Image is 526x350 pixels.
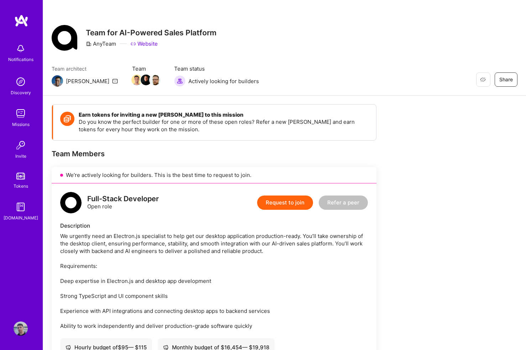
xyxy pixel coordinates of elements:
a: Website [130,40,158,47]
img: Team Architect [52,75,63,87]
img: teamwork [14,106,28,121]
button: Share [495,72,517,87]
h3: Team for AI-Powered Sales Platform [86,28,217,37]
div: Discovery [11,89,31,96]
div: Notifications [8,56,33,63]
div: Team Members [52,149,376,158]
i: icon Mail [112,78,118,84]
img: Invite [14,138,28,152]
span: Team architect [52,65,118,72]
a: Team Member Avatar [151,74,160,86]
img: logo [60,192,82,213]
div: [PERSON_NAME] [66,77,109,85]
button: Refer a peer [319,196,368,210]
i: icon EyeClosed [480,77,486,82]
img: Company Logo [52,25,77,51]
img: guide book [14,200,28,214]
img: Team Member Avatar [141,75,151,85]
div: Full-Stack Developer [87,195,159,203]
div: Tokens [14,182,28,190]
img: Actively looking for builders [174,75,186,87]
div: Open role [87,195,159,210]
a: User Avatar [12,321,30,336]
div: Missions [12,121,30,128]
span: Actively looking for builders [188,77,259,85]
img: Token icon [60,112,74,126]
i: icon CompanyGray [86,41,92,47]
img: logo [14,14,28,27]
div: [DOMAIN_NAME] [4,214,38,222]
img: tokens [16,173,25,179]
span: Team status [174,65,259,72]
span: Team [132,65,160,72]
div: Invite [15,152,26,160]
a: Team Member Avatar [132,74,141,86]
div: Description [60,222,368,229]
div: We’re actively looking for builders. This is the best time to request to join. [52,167,376,183]
p: Do you know the perfect builder for one or more of these open roles? Refer a new [PERSON_NAME] an... [79,118,369,133]
img: bell [14,41,28,56]
img: Team Member Avatar [150,75,161,85]
img: User Avatar [14,321,28,336]
div: We urgently need an Electron.js specialist to help get our desktop application production-ready. ... [60,232,368,330]
h4: Earn tokens for inviting a new [PERSON_NAME] to this mission [79,112,369,118]
span: Share [499,76,513,83]
i: icon Cash [66,345,71,350]
div: AnyTeam [86,40,116,47]
i: icon Cash [163,345,168,350]
button: Request to join [257,196,313,210]
img: discovery [14,75,28,89]
img: Team Member Avatar [131,75,142,85]
a: Team Member Avatar [141,74,151,86]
